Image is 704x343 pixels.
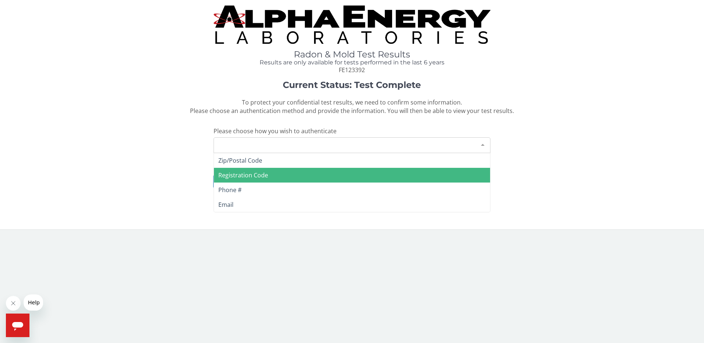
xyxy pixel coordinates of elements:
span: FE123392 [339,66,365,74]
span: Phone # [218,186,242,194]
span: To protect your confidential test results, we need to confirm some information. Please choose an ... [190,98,514,115]
h4: Results are only available for tests performed in the last 6 years [214,59,491,66]
span: Registration Code [218,171,268,179]
h1: Radon & Mold Test Results [214,50,491,59]
span: Zip/Postal Code [218,156,262,165]
iframe: Message from company [24,294,43,311]
span: Please choose how you wish to authenticate [214,127,337,135]
iframe: Button to launch messaging window [6,314,29,337]
iframe: Close message [6,296,21,311]
button: I need help [213,174,490,188]
img: TightCrop.jpg [214,6,491,44]
span: Email [218,201,233,209]
strong: Current Status: Test Complete [283,79,421,90]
